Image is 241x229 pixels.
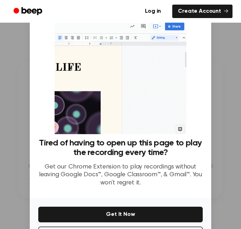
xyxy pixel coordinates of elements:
a: Log in [138,3,168,19]
a: Beep [9,5,49,18]
h3: Tired of having to open up this page to play the recording every time? [38,138,203,158]
img: Beep extension in action [55,20,186,134]
a: Create Account [172,5,232,18]
p: Get our Chrome Extension to play recordings without leaving Google Docs™, Google Classroom™, & Gm... [38,163,203,187]
button: Get It Now [38,207,203,222]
